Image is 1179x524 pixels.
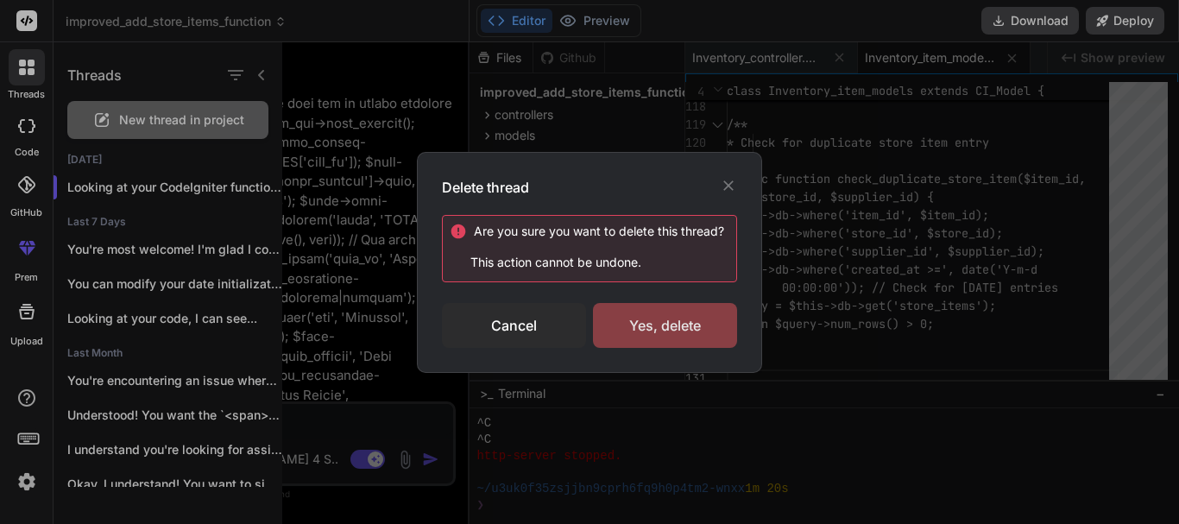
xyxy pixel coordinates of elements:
div: Cancel [442,303,586,348]
div: Are you sure you want to delete this ? [474,223,724,240]
p: This action cannot be undone. [450,254,736,271]
div: Yes, delete [593,303,737,348]
h3: Delete thread [442,177,529,198]
span: thread [678,224,718,238]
